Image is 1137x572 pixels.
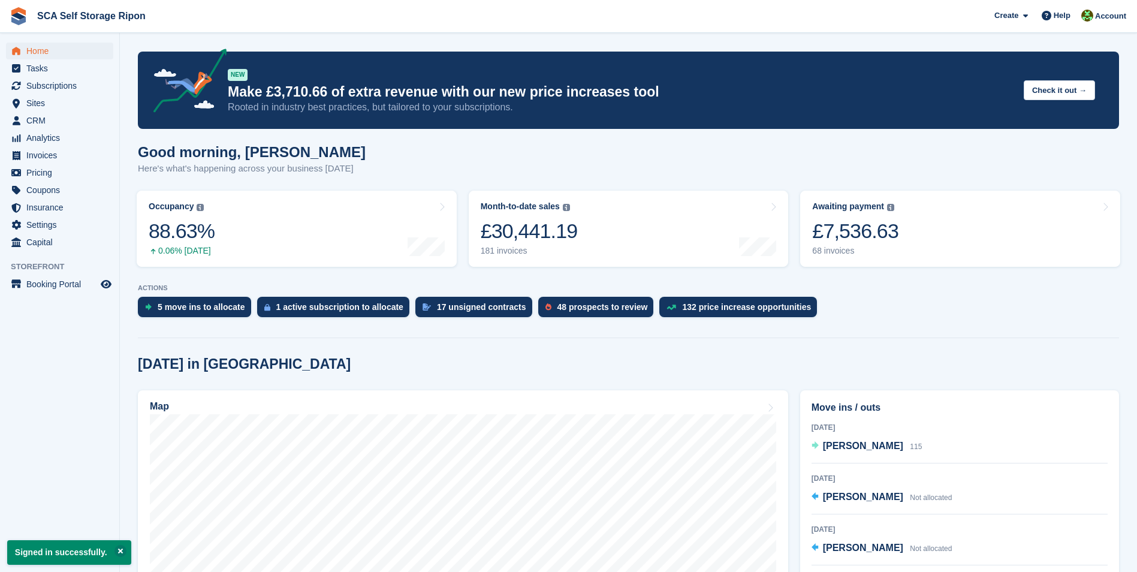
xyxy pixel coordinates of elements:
[823,492,903,502] span: [PERSON_NAME]
[659,297,823,323] a: 132 price increase opportunities
[276,302,403,312] div: 1 active subscription to allocate
[563,204,570,211] img: icon-info-grey-7440780725fd019a000dd9b08b2336e03edf1995a4989e88bcd33f0948082b44.svg
[812,401,1108,415] h2: Move ins / outs
[138,297,257,323] a: 5 move ins to allocate
[910,493,952,502] span: Not allocated
[812,524,1108,535] div: [DATE]
[812,473,1108,484] div: [DATE]
[6,199,113,216] a: menu
[150,401,169,412] h2: Map
[481,219,578,243] div: £30,441.19
[26,182,98,198] span: Coupons
[545,303,551,311] img: prospect-51fa495bee0391a8d652442698ab0144808aea92771e9ea1ae160a38d050c398.svg
[812,201,884,212] div: Awaiting payment
[26,234,98,251] span: Capital
[197,204,204,211] img: icon-info-grey-7440780725fd019a000dd9b08b2336e03edf1995a4989e88bcd33f0948082b44.svg
[7,540,131,565] p: Signed in successfully.
[6,147,113,164] a: menu
[26,112,98,129] span: CRM
[26,43,98,59] span: Home
[481,246,578,256] div: 181 invoices
[910,544,952,553] span: Not allocated
[149,246,215,256] div: 0.06% [DATE]
[910,442,922,451] span: 115
[6,112,113,129] a: menu
[26,276,98,293] span: Booking Portal
[10,7,28,25] img: stora-icon-8386f47178a22dfd0bd8f6a31ec36ba5ce8667c1dd55bd0f319d3a0aa187defe.svg
[1081,10,1093,22] img: Kelly Neesham
[26,199,98,216] span: Insurance
[437,302,526,312] div: 17 unsigned contracts
[538,297,660,323] a: 48 prospects to review
[6,216,113,233] a: menu
[481,201,560,212] div: Month-to-date sales
[138,162,366,176] p: Here's what's happening across your business [DATE]
[6,234,113,251] a: menu
[145,303,152,311] img: move_ins_to_allocate_icon-fdf77a2bb77ea45bf5b3d319d69a93e2d87916cf1d5bf7949dd705db3b84f3ca.svg
[26,130,98,146] span: Analytics
[26,216,98,233] span: Settings
[6,77,113,94] a: menu
[26,95,98,112] span: Sites
[1095,10,1126,22] span: Account
[138,144,366,160] h1: Good morning, [PERSON_NAME]
[26,164,98,181] span: Pricing
[1024,80,1095,100] button: Check it out →
[158,302,245,312] div: 5 move ins to allocate
[557,302,648,312] div: 48 prospects to review
[99,277,113,291] a: Preview store
[469,191,789,267] a: Month-to-date sales £30,441.19 181 invoices
[11,261,119,273] span: Storefront
[138,356,351,372] h2: [DATE] in [GEOGRAPHIC_DATA]
[228,69,248,81] div: NEW
[1054,10,1070,22] span: Help
[823,441,903,451] span: [PERSON_NAME]
[666,305,676,310] img: price_increase_opportunities-93ffe204e8149a01c8c9dc8f82e8f89637d9d84a8eef4429ea346261dce0b2c0.svg
[812,490,952,505] a: [PERSON_NAME] Not allocated
[6,276,113,293] a: menu
[138,284,1119,292] p: ACTIONS
[143,49,227,117] img: price-adjustments-announcement-icon-8257ccfd72463d97f412b2fc003d46551f7dbcb40ab6d574587a9cd5c0d94...
[6,95,113,112] a: menu
[682,302,811,312] div: 132 price increase opportunities
[812,246,898,256] div: 68 invoices
[6,182,113,198] a: menu
[228,101,1014,114] p: Rooted in industry best practices, but tailored to your subscriptions.
[812,541,952,556] a: [PERSON_NAME] Not allocated
[415,297,538,323] a: 17 unsigned contracts
[800,191,1120,267] a: Awaiting payment £7,536.63 68 invoices
[137,191,457,267] a: Occupancy 88.63% 0.06% [DATE]
[26,60,98,77] span: Tasks
[887,204,894,211] img: icon-info-grey-7440780725fd019a000dd9b08b2336e03edf1995a4989e88bcd33f0948082b44.svg
[149,219,215,243] div: 88.63%
[149,201,194,212] div: Occupancy
[994,10,1018,22] span: Create
[228,83,1014,101] p: Make £3,710.66 of extra revenue with our new price increases tool
[26,77,98,94] span: Subscriptions
[257,297,415,323] a: 1 active subscription to allocate
[812,422,1108,433] div: [DATE]
[26,147,98,164] span: Invoices
[812,439,922,454] a: [PERSON_NAME] 115
[6,43,113,59] a: menu
[264,303,270,311] img: active_subscription_to_allocate_icon-d502201f5373d7db506a760aba3b589e785aa758c864c3986d89f69b8ff3...
[423,303,431,311] img: contract_signature_icon-13c848040528278c33f63329250d36e43548de30e8caae1d1a13099fd9432cc5.svg
[32,6,150,26] a: SCA Self Storage Ripon
[6,164,113,181] a: menu
[6,60,113,77] a: menu
[812,219,898,243] div: £7,536.63
[823,543,903,553] span: [PERSON_NAME]
[6,130,113,146] a: menu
